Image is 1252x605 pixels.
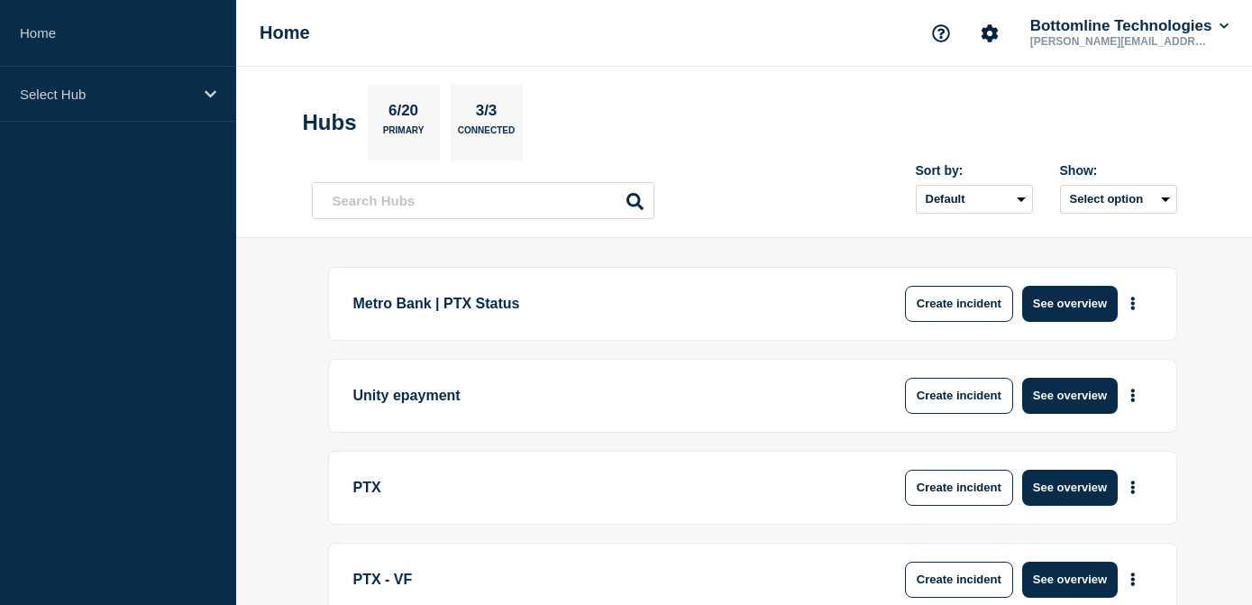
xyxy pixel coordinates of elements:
[1022,562,1118,598] button: See overview
[1022,470,1118,506] button: See overview
[1121,379,1145,412] button: More actions
[1027,17,1232,35] button: Bottomline Technologies
[260,23,310,43] h1: Home
[312,182,654,219] input: Search Hubs
[916,185,1033,214] select: Sort by
[1060,185,1177,214] button: Select option
[971,14,1009,52] button: Account settings
[905,286,1013,322] button: Create incident
[381,102,425,125] p: 6/20
[916,163,1033,178] div: Sort by:
[905,378,1013,414] button: Create incident
[353,286,852,322] p: Metro Bank | PTX Status
[905,470,1013,506] button: Create incident
[303,110,357,135] h2: Hubs
[1060,163,1177,178] div: Show:
[469,102,504,125] p: 3/3
[1121,287,1145,320] button: More actions
[1022,378,1118,414] button: See overview
[1121,471,1145,504] button: More actions
[1027,35,1214,48] p: [PERSON_NAME][EMAIL_ADDRESS][PERSON_NAME][DOMAIN_NAME]
[1121,563,1145,596] button: More actions
[383,125,425,144] p: Primary
[353,378,852,414] p: Unity epayment
[353,562,852,598] p: PTX - VF
[20,87,193,102] p: Select Hub
[353,470,852,506] p: PTX
[905,562,1013,598] button: Create incident
[1022,286,1118,322] button: See overview
[922,14,960,52] button: Support
[458,125,515,144] p: Connected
